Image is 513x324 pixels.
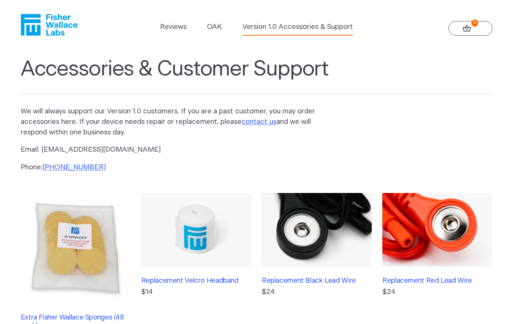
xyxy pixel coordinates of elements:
[382,277,492,285] h3: Replacement Red Lead Wire
[141,287,251,297] p: $14
[448,21,493,36] a: 0
[21,57,493,94] h1: Accessories & Customer Support
[262,277,372,285] h3: Replacement Black Lead Wire
[243,22,353,32] a: Version 1.0 Accessories & Support
[207,22,222,32] a: OAK
[471,20,478,27] strong: 0
[42,164,106,171] a: [PHONE_NUMBER]
[21,145,327,155] p: Email: [EMAIL_ADDRESS][DOMAIN_NAME]
[141,277,251,285] h3: Replacement Velcro Headband
[382,287,492,297] p: $24
[21,106,327,138] p: We will always support our Version 1.0 customers. If you are a past customer, you may order acces...
[262,193,372,267] img: Replacement Black Lead Wire
[21,162,327,173] p: Phone:
[241,118,276,125] a: contact us
[262,287,372,297] p: $24
[382,193,492,267] img: Replacement Red Lead Wire
[21,193,131,303] img: Extra Fisher Wallace Sponges (48 pack)
[160,22,187,32] a: Reviews
[141,193,251,267] img: Replacement Velcro Headband
[21,14,78,36] a: Fisher Wallace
